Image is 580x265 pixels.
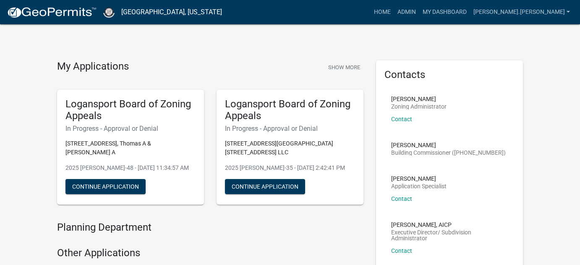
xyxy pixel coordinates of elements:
[65,139,196,157] p: [STREET_ADDRESS], Thomas A & [PERSON_NAME] A
[225,164,355,172] p: 2025 [PERSON_NAME]-35 - [DATE] 2:42:41 PM
[391,183,447,189] p: Application Specialist
[391,116,412,122] a: Contact
[225,98,355,122] h5: Logansport Board of Zoning Appeals
[325,60,363,74] button: Show More
[225,139,355,157] p: [STREET_ADDRESS][GEOGRAPHIC_DATA][STREET_ADDRESS] LLC
[419,4,470,20] a: My Dashboard
[225,179,305,194] button: Continue Application
[391,247,412,254] a: Contact
[391,150,506,156] p: Building Commissioner ([PHONE_NUMBER])
[65,179,146,194] button: Continue Application
[470,4,573,20] a: [PERSON_NAME].[PERSON_NAME]
[391,176,447,182] p: [PERSON_NAME]
[394,4,419,20] a: Admin
[391,96,447,102] p: [PERSON_NAME]
[65,125,196,132] h6: In Progress - Approval or Denial
[384,69,515,81] h5: Contacts
[57,221,363,234] h4: Planning Department
[391,195,412,202] a: Contact
[65,98,196,122] h5: Logansport Board of Zoning Appeals
[103,6,115,18] img: Cass County, Indiana
[57,247,363,259] h4: Other Applications
[391,142,506,148] p: [PERSON_NAME]
[391,229,508,241] p: Executive Director/ Subdivision Administrator
[121,5,222,19] a: [GEOGRAPHIC_DATA], [US_STATE]
[65,164,196,172] p: 2025 [PERSON_NAME]-48 - [DATE] 11:34:57 AM
[391,222,508,228] p: [PERSON_NAME], AICP
[391,104,447,109] p: Zoning Administrator
[371,4,394,20] a: Home
[225,125,355,132] h6: In Progress - Approval or Denial
[57,60,129,73] h4: My Applications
